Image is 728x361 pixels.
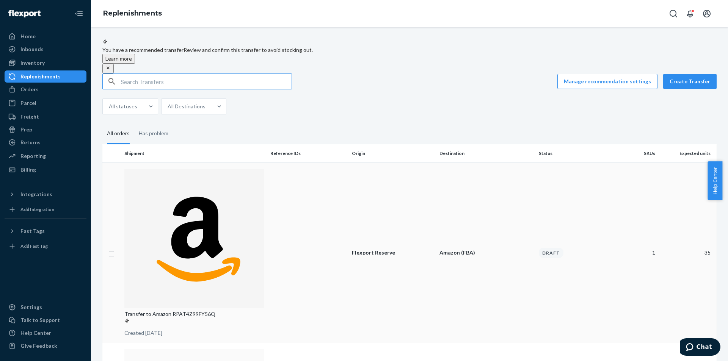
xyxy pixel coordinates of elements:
[103,9,162,17] a: Replenishments
[20,45,44,53] div: Inbounds
[699,6,714,21] button: Open account menu
[439,249,533,256] p: Amazon (FBA)
[20,329,51,337] div: Help Center
[71,6,86,21] button: Close Navigation
[680,338,720,357] iframe: Opens a widget where you can chat to one of our agents
[5,136,86,148] a: Returns
[184,47,313,53] span: Review and confirm this transfer to avoid stocking out.
[658,163,717,343] td: 35
[658,144,717,163] th: Expected units
[109,103,137,110] div: All statuses
[20,206,54,213] div: Add Integration
[107,123,130,144] div: All orders
[5,225,86,237] button: Fast Tags
[97,3,168,25] ol: breadcrumbs
[436,144,536,163] th: Destination
[20,227,45,235] div: Fast Tags
[5,111,86,123] a: Freight
[5,57,86,69] a: Inventory
[20,59,45,67] div: Inventory
[5,240,86,252] a: Add Fast Tag
[5,150,86,162] a: Reporting
[5,97,86,109] a: Parcel
[5,83,86,95] a: Orders
[121,144,267,163] th: Shipment
[536,144,617,163] th: Status
[5,314,86,326] button: Talk to Support
[267,144,349,163] th: Reference IDs
[20,73,61,80] div: Replenishments
[20,139,41,146] div: Returns
[617,144,658,163] th: SKUs
[708,161,722,200] button: Help Center
[349,144,436,163] th: Origin
[20,33,36,40] div: Home
[5,30,86,42] a: Home
[666,6,681,21] button: Open Search Box
[20,99,36,107] div: Parcel
[102,64,114,73] button: close
[682,6,698,21] button: Open notifications
[5,327,86,339] a: Help Center
[539,248,563,258] div: Draft
[557,74,657,89] button: Manage recommendation settings
[5,70,86,83] a: Replenishments
[137,103,138,110] input: All statuses
[124,310,264,325] p: Transfer to Amazon RPAT4Z99FY56Q
[20,86,39,93] div: Orders
[20,191,52,198] div: Integrations
[5,340,86,352] button: Give Feedback
[206,103,206,110] input: All Destinations
[5,301,86,313] a: Settings
[663,74,717,89] button: Create Transfer
[8,10,41,17] img: Flexport logo
[20,166,36,173] div: Billing
[20,316,60,324] div: Talk to Support
[20,152,46,160] div: Reporting
[102,54,135,64] button: Learn more
[5,203,86,216] a: Add Integration
[5,43,86,55] a: Inbounds
[20,342,57,350] div: Give Feedback
[617,163,658,343] td: 1
[124,329,264,337] p: Created [DATE]
[5,188,86,200] button: Integrations
[168,103,206,110] div: All Destinations
[352,249,433,256] p: Flexport Reserve
[20,243,48,249] div: Add Fast Tag
[5,164,86,176] a: Billing
[20,126,32,133] div: Prep
[20,113,39,120] div: Freight
[102,47,184,53] span: You have a recommended transfer
[121,74,292,89] input: Search Transfers
[20,303,42,311] div: Settings
[139,123,168,143] div: Has problem
[5,123,86,136] a: Prep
